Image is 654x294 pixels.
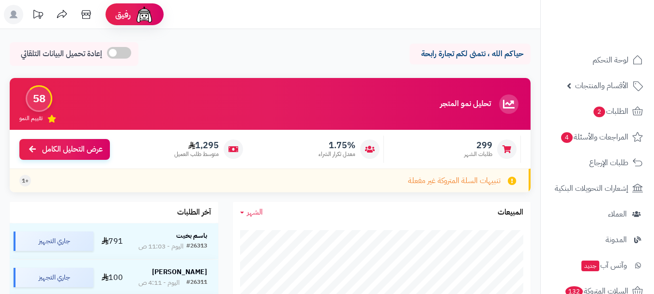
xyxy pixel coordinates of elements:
p: حياكم الله ، نتمنى لكم تجارة رابحة [417,48,523,60]
a: الطلبات2 [547,100,648,123]
span: العملاء [608,207,627,221]
span: متوسط طلب العميل [174,150,219,158]
span: الطلبات [593,105,628,118]
a: تحديثات المنصة [26,5,50,27]
a: طلبات الإرجاع [547,151,648,174]
span: لوحة التحكم [593,53,628,67]
span: إعادة تحميل البيانات التلقائي [21,48,102,60]
span: رفيق [115,9,131,20]
span: طلبات الشهر [464,150,492,158]
span: 4 [561,132,573,143]
span: الأقسام والمنتجات [575,79,628,93]
div: جاري التجهيز [14,232,93,251]
a: المراجعات والأسئلة4 [547,125,648,149]
a: العملاء [547,202,648,226]
strong: باسم بخيت [176,231,207,241]
span: وآتس آب [580,259,627,272]
div: #26311 [186,278,207,288]
span: عرض التحليل الكامل [42,144,103,155]
div: اليوم - 4:11 ص [138,278,180,288]
div: اليوم - 11:03 ص [138,242,183,251]
a: وآتس آبجديد [547,254,648,277]
img: ai-face.png [135,5,154,24]
span: 299 [464,140,492,151]
span: جديد [581,261,599,271]
h3: المبيعات [498,208,523,217]
strong: [PERSON_NAME] [152,267,207,277]
span: 2 [593,107,605,117]
div: جاري التجهيز [14,268,93,287]
a: لوحة التحكم [547,48,648,72]
span: تقييم النمو [19,114,43,123]
span: المراجعات والأسئلة [560,130,628,144]
a: المدونة [547,228,648,251]
span: المدونة [606,233,627,247]
span: طلبات الإرجاع [589,156,628,170]
span: إشعارات التحويلات البنكية [555,182,628,195]
span: 1,295 [174,140,219,151]
span: 1.75% [319,140,355,151]
h3: تحليل نمو المتجر [440,100,491,108]
a: الشهر [240,207,263,218]
span: تنبيهات السلة المتروكة غير مفعلة [408,175,501,186]
span: +1 [22,177,29,185]
a: عرض التحليل الكامل [19,139,110,160]
span: الشهر [247,206,263,218]
span: معدل تكرار الشراء [319,150,355,158]
h3: آخر الطلبات [177,208,211,217]
a: إشعارات التحويلات البنكية [547,177,648,200]
div: #26313 [186,242,207,251]
td: 791 [97,223,127,259]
